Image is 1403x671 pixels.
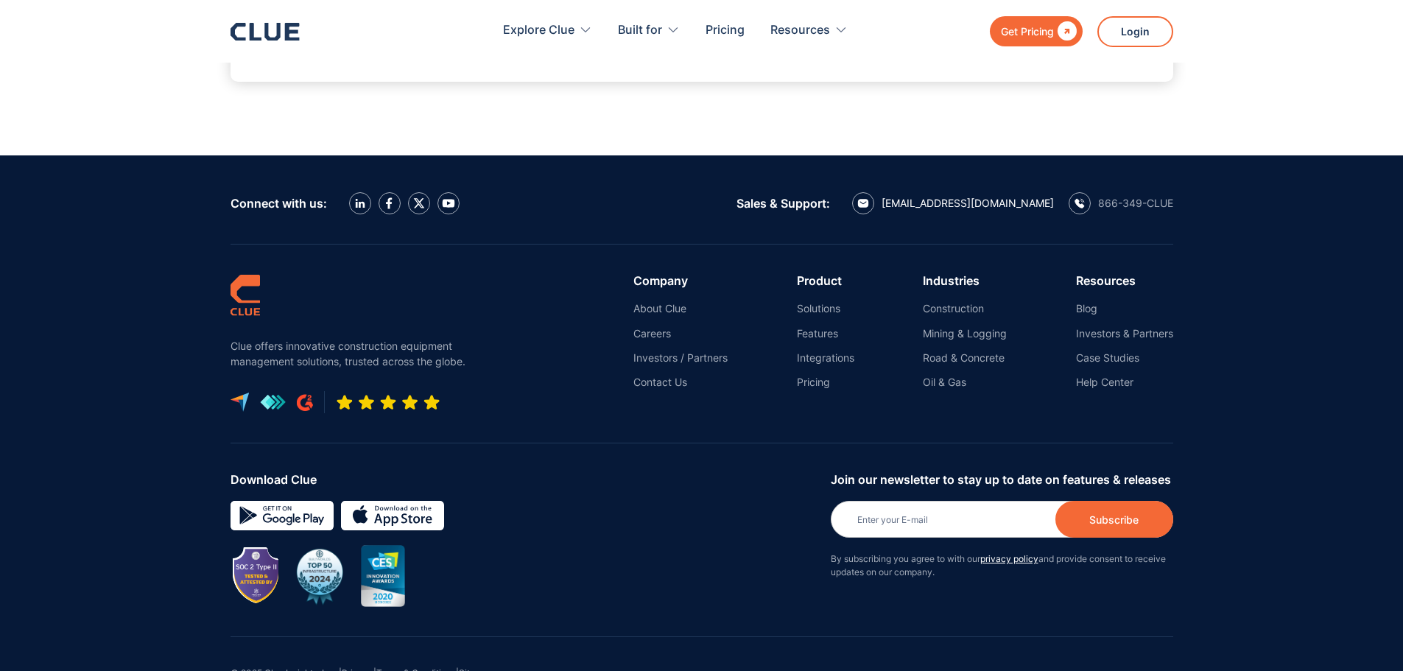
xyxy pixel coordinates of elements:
[1076,302,1173,315] a: Blog
[1075,198,1085,208] img: calling icon
[831,473,1173,486] div: Join our newsletter to stay up to date on features & releases
[797,327,854,340] a: Features
[231,393,249,412] img: capterra logo icon
[770,7,848,54] div: Resources
[831,473,1173,594] form: Newsletter
[990,16,1083,46] a: Get Pricing
[618,7,662,54] div: Built for
[503,7,574,54] div: Explore Clue
[1054,22,1077,41] div: 
[336,394,440,412] img: Five-star rating icon
[852,192,1054,214] a: email icon[EMAIL_ADDRESS][DOMAIN_NAME]
[1055,501,1173,538] input: Subscribe
[633,351,728,365] a: Investors / Partners
[361,545,405,606] img: CES innovation award 2020 image
[857,199,869,208] img: email icon
[980,553,1038,564] a: privacy policy
[923,351,1007,365] a: Road & Concrete
[503,7,592,54] div: Explore Clue
[1097,16,1173,47] a: Login
[797,302,854,315] a: Solutions
[882,197,1054,210] div: [EMAIL_ADDRESS][DOMAIN_NAME]
[1076,274,1173,287] div: Resources
[633,302,728,315] a: About Clue
[923,302,1007,315] a: Construction
[618,7,680,54] div: Built for
[231,274,260,316] img: clue logo simple
[633,274,728,287] div: Company
[633,327,728,340] a: Careers
[770,7,830,54] div: Resources
[736,197,830,210] div: Sales & Support:
[297,394,313,412] img: G2 review platform icon
[1001,22,1054,41] div: Get Pricing
[289,546,350,606] img: BuiltWorlds Top 50 Infrastructure 2024 award badge with
[413,197,425,209] img: X icon twitter
[231,473,820,486] div: Download Clue
[831,501,1173,538] input: Enter your E-mail
[797,376,854,389] a: Pricing
[231,338,474,369] p: Clue offers innovative construction equipment management solutions, trusted across the globe.
[231,197,327,210] div: Connect with us:
[706,7,745,54] a: Pricing
[923,376,1007,389] a: Oil & Gas
[442,199,455,208] img: YouTube Icon
[1098,197,1173,210] div: 866-349-CLUE
[231,501,334,530] img: Google simple icon
[1076,376,1173,389] a: Help Center
[1076,351,1173,365] a: Case Studies
[633,376,728,389] a: Contact Us
[260,394,286,410] img: get app logo
[831,552,1173,579] p: By subscribing you agree to with our and provide consent to receive updates on our company.
[797,274,854,287] div: Product
[355,199,365,208] img: LinkedIn icon
[1069,192,1173,214] a: calling icon866-349-CLUE
[923,327,1007,340] a: Mining & Logging
[341,501,444,530] img: download on the App store
[1076,327,1173,340] a: Investors & Partners
[923,274,1007,287] div: Industries
[386,197,393,209] img: facebook icon
[797,351,854,365] a: Integrations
